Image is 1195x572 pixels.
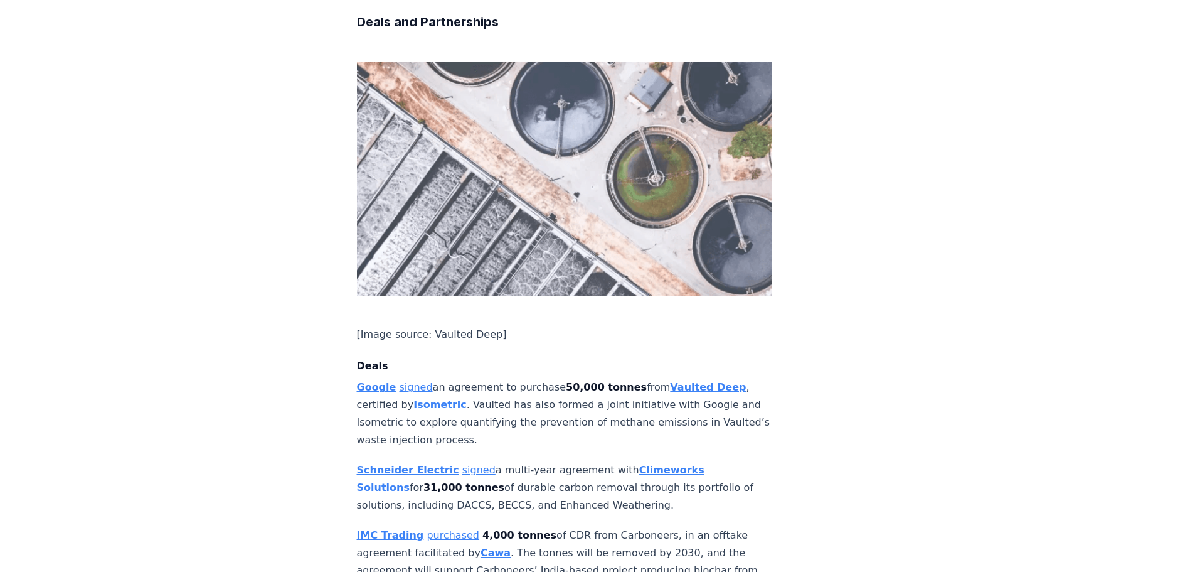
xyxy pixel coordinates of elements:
strong: 31,000 tonnes [423,482,504,494]
strong: Deals [357,360,388,372]
p: a multi-year agreement with for of durable carbon removal through its portfolio of solutions, inc... [357,461,772,514]
strong: 4,000 tonnes [482,529,556,541]
a: Vaulted Deep [670,381,746,393]
a: signed [400,381,433,393]
a: purchased [427,529,479,541]
a: Cawa [481,547,511,559]
strong: Deals and Partnerships [357,14,499,30]
a: Schneider Electric [357,464,459,476]
a: signed [462,464,496,476]
a: IMC Trading [357,529,424,541]
p: [Image source: Vaulted Deep] [357,326,772,343]
img: blog post image [357,62,772,296]
a: Google [357,381,396,393]
p: an agreement to purchase from , certified by . Vaulted has also formed a joint initiative with Go... [357,379,772,449]
a: Isometric [413,399,467,411]
strong: 50,000 tonnes [566,381,647,393]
